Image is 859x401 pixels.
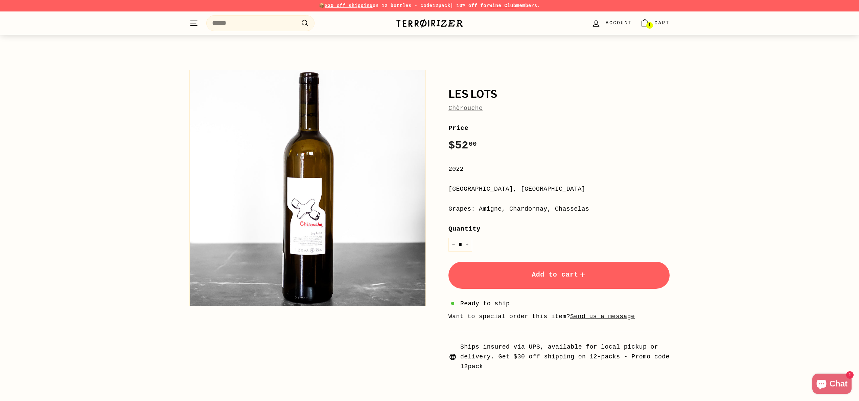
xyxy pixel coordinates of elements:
[570,313,635,320] a: Send us a message
[448,238,459,252] button: Reduce item quantity by one
[448,312,670,322] li: Want to special order this item?
[448,123,670,133] label: Price
[636,13,674,33] a: Cart
[448,139,477,152] span: $52
[587,13,636,33] a: Account
[448,89,670,100] h1: Les Lots
[448,204,670,214] div: Grapes: Amigne, Chardonnay, Chasselas
[532,271,586,279] span: Add to cart
[469,140,477,148] sup: 00
[810,374,854,396] inbox-online-store-chat: Shopify online store chat
[448,262,670,289] button: Add to cart
[448,184,670,194] div: [GEOGRAPHIC_DATA], [GEOGRAPHIC_DATA]
[460,299,510,309] span: Ready to ship
[462,238,472,252] button: Increase item quantity by one
[606,19,632,27] span: Account
[433,3,450,8] strong: 12pack
[448,105,483,112] a: Chèrouche
[648,23,651,28] span: 1
[325,3,373,8] span: $30 off shipping
[189,2,670,9] p: 📦 on 12 bottles - code | 10% off for members.
[448,238,472,252] input: quantity
[489,3,516,8] a: Wine Club
[448,164,670,174] div: 2022
[448,224,670,234] label: Quantity
[654,19,670,27] span: Cart
[460,342,670,371] span: Ships insured via UPS, available for local pickup or delivery. Get $30 off shipping on 12-packs -...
